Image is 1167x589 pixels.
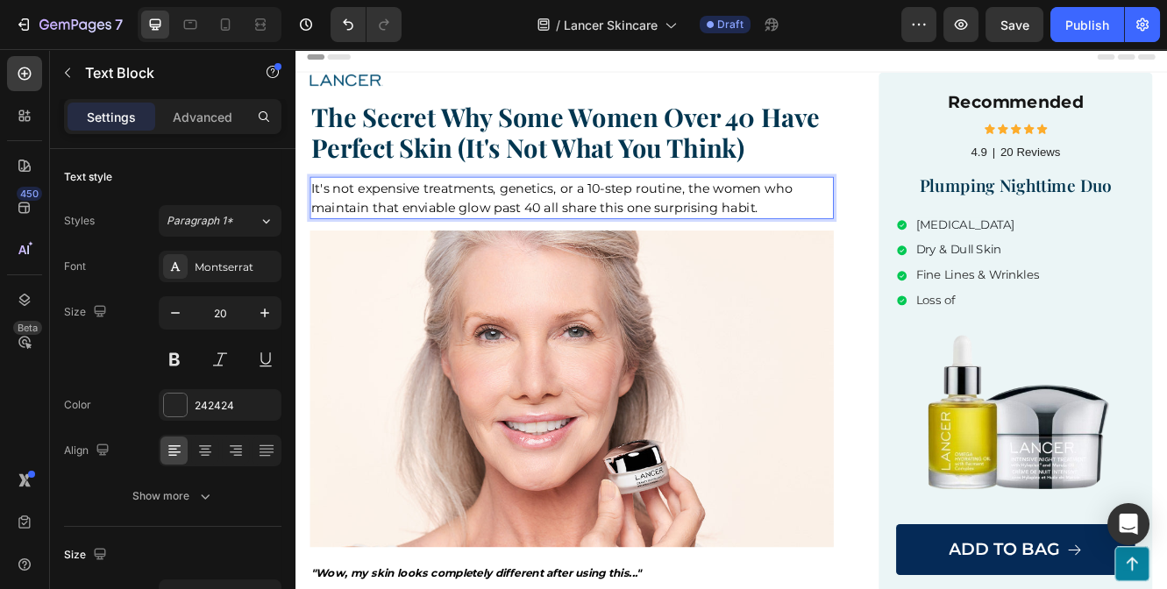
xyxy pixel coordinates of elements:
[851,116,924,134] p: 20 Reviews
[87,108,136,126] p: Settings
[64,213,95,229] div: Styles
[13,321,42,335] div: Beta
[17,187,42,201] div: 450
[1107,503,1149,545] div: Open Intercom Messenger
[331,7,402,42] div: Undo/Redo
[725,337,1014,552] img: gempages_574768760976573552-2a77e9a3-6c63-4566-bdae-633c10c7449d.png
[841,116,844,134] p: |
[159,205,281,237] button: Paragraph 1*
[85,62,234,83] p: Text Block
[115,14,123,35] p: 7
[64,543,110,567] div: Size
[64,397,91,413] div: Color
[717,17,744,32] span: Draft
[173,108,232,126] p: Advanced
[725,49,1014,79] h2: Recommended
[749,203,868,220] span: [MEDICAL_DATA]
[64,439,113,463] div: Align
[815,116,835,134] p: 4.9
[1000,18,1029,32] span: Save
[64,480,281,512] button: Show more
[195,398,277,414] div: 242424
[1050,7,1124,42] button: Publish
[753,151,986,178] span: Plumping Nighttime Duo
[556,16,560,34] span: /
[749,264,898,282] p: Fine Lines & Wrinkles
[986,7,1043,42] button: Save
[167,213,233,229] span: Paragraph 1*
[64,169,112,185] div: Text style
[749,294,898,313] p: Loss of
[1065,16,1109,34] div: Publish
[64,301,110,324] div: Size
[132,487,214,505] div: Show more
[195,259,277,275] div: Montserrat
[564,16,658,34] span: Lancer Skincare
[7,7,131,42] button: 7
[749,233,852,250] span: Dry & Dull Skin
[64,259,86,274] div: Font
